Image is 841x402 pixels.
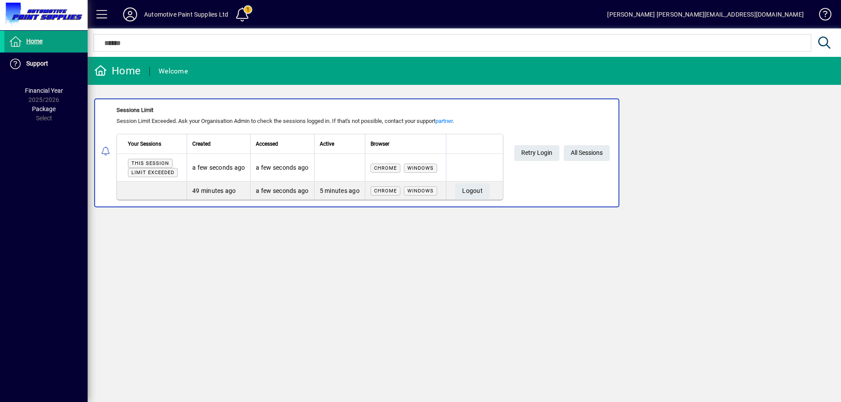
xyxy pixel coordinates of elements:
span: Windows [407,188,434,194]
button: Profile [116,7,144,22]
div: [PERSON_NAME] [PERSON_NAME][EMAIL_ADDRESS][DOMAIN_NAME] [607,7,804,21]
td: 49 minutes ago [187,182,250,199]
div: Welcome [159,64,188,78]
a: Knowledge Base [813,2,830,30]
span: Logout [462,184,483,198]
div: Sessions Limit [117,106,503,115]
span: Your Sessions [128,139,161,149]
td: 5 minutes ago [314,182,365,199]
span: Windows [407,165,434,171]
a: partner [435,118,452,124]
button: Logout [455,183,490,199]
span: Chrome [374,165,397,171]
a: Support [4,53,88,75]
div: Automotive Paint Supplies Ltd [144,7,228,21]
span: Support [26,60,48,67]
span: This session [131,161,169,166]
span: Accessed [256,139,278,149]
span: Retry Login [521,146,552,160]
span: Package [32,105,56,112]
span: Active [320,139,334,149]
div: Session Limit Exceeded. Ask your Organisation Admin to check the sessions logged in. If that's no... [117,117,503,126]
td: a few seconds ago [250,154,314,182]
span: Limit exceeded [131,170,174,175]
span: Created [192,139,211,149]
div: Home [94,64,141,78]
button: Retry Login [514,145,559,161]
app-alert-notification-menu-item: Sessions Limit [88,98,841,207]
td: a few seconds ago [250,182,314,199]
span: Home [26,38,42,45]
a: All Sessions [564,145,610,161]
span: Chrome [374,188,397,194]
span: All Sessions [571,146,603,160]
span: Financial Year [25,87,63,94]
td: a few seconds ago [187,154,250,182]
span: Browser [371,139,389,149]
